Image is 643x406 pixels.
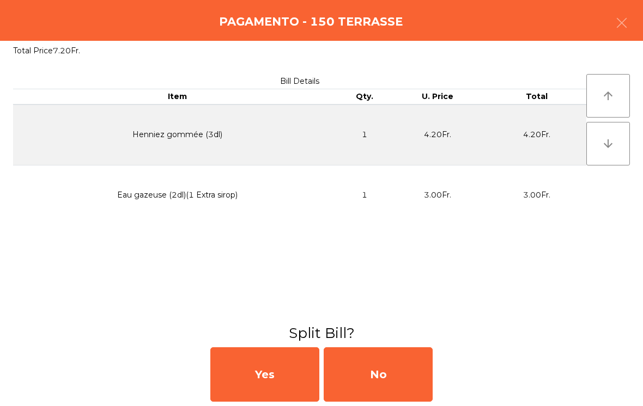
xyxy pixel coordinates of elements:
td: 3.00Fr. [487,165,586,225]
th: Total [487,89,586,104]
th: Item [13,89,342,104]
td: 1 [342,165,388,225]
td: 3.00Fr. [387,165,487,225]
span: Total Price [13,46,53,56]
h4: Pagamento - 150 TERRASSE [219,14,403,30]
td: 1 [342,104,388,165]
th: Qty. [342,89,388,104]
td: Henniez gommée (3dl) [13,104,342,165]
td: 4.20Fr. [387,104,487,165]
span: Bill Details [280,76,319,86]
button: arrow_upward [586,74,630,118]
button: arrow_downward [586,122,630,165]
div: No [324,347,433,402]
span: 7.20Fr. [53,46,80,56]
td: 4.20Fr. [487,104,586,165]
span: (1 Extra sirop) [186,190,238,200]
td: Eau gazeuse (2dl) [13,165,342,225]
h3: Split Bill? [8,323,635,343]
i: arrow_downward [602,137,615,150]
th: U. Price [387,89,487,104]
div: Yes [210,347,319,402]
i: arrow_upward [602,89,615,102]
